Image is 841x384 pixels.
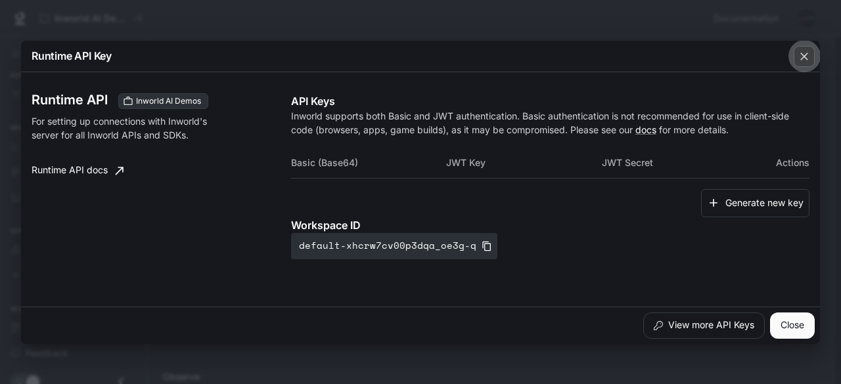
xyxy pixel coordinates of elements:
p: For setting up connections with Inworld's server for all Inworld APIs and SDKs. [32,114,218,142]
th: Actions [758,147,809,179]
button: View more API Keys [643,312,765,339]
p: Workspace ID [291,217,809,233]
div: These keys will apply to your current workspace only [118,93,208,109]
button: default-xhcrw7cv00p3dqa_oe3g-q [291,233,497,259]
p: API Keys [291,93,809,109]
th: JWT Key [446,147,602,179]
th: Basic (Base64) [291,147,447,179]
a: Runtime API docs [26,158,129,184]
a: docs [635,124,656,135]
button: Close [770,312,815,339]
p: Runtime API Key [32,48,112,64]
h3: Runtime API [32,93,108,106]
button: Generate new key [701,189,809,217]
th: JWT Secret [602,147,758,179]
span: Inworld AI Demos [131,95,206,107]
p: Inworld supports both Basic and JWT authentication. Basic authentication is not recommended for u... [291,109,809,137]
